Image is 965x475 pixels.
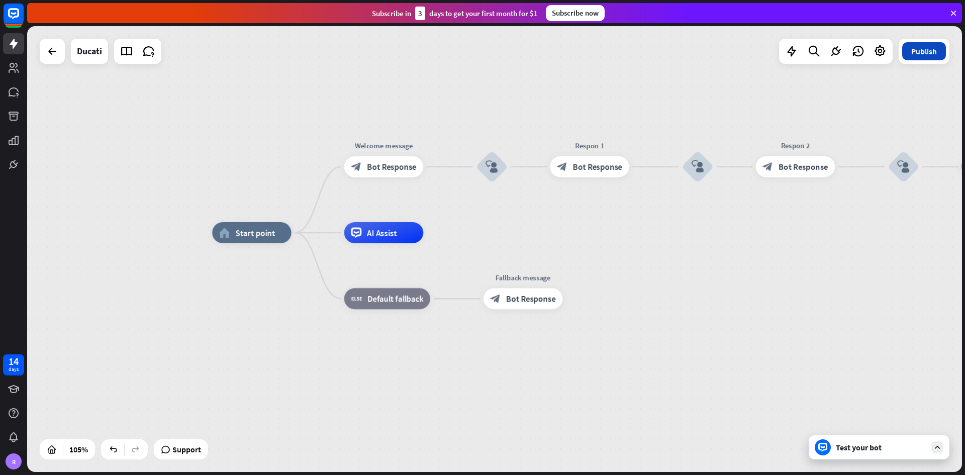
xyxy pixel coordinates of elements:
i: block_user_input [692,160,704,173]
span: Bot Response [779,161,828,172]
span: Start point [235,227,275,238]
button: Open LiveChat chat widget [8,4,38,34]
div: Test your bot [836,442,926,452]
div: Respon 1 [542,140,637,151]
i: block_bot_response [351,161,361,172]
div: Fallback message [475,272,570,283]
i: block_bot_response [762,161,773,172]
div: Ducati [77,39,102,64]
span: Bot Response [367,161,417,172]
a: 14 days [3,354,24,375]
button: Publish [902,42,946,60]
span: Support [172,441,201,457]
div: Subscribe in days to get your first month for $1 [372,7,538,20]
i: block_user_input [897,160,910,173]
span: Bot Response [506,294,556,304]
div: Subscribe now [546,5,605,21]
div: Respon 2 [748,140,843,151]
i: block_bot_response [491,294,501,304]
div: Welcome message [336,140,431,151]
i: home_2 [219,227,230,238]
i: block_bot_response [557,161,567,172]
div: 3 [415,7,425,20]
i: block_fallback [351,294,362,304]
i: block_user_input [486,160,498,173]
div: 14 [9,357,19,366]
div: 105% [66,441,91,457]
span: AI Assist [367,227,397,238]
div: days [9,366,19,373]
div: R [6,453,22,469]
span: Bot Response [572,161,622,172]
span: Default fallback [367,294,423,304]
